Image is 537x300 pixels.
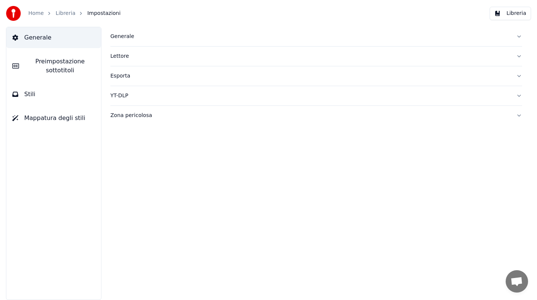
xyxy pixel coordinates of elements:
[490,7,531,20] button: Libreria
[24,114,85,123] span: Mappatura degli stili
[110,86,522,105] button: YT-DLP
[25,57,95,75] span: Preimpostazione sottotitoli
[506,270,528,293] a: Aprire la chat
[110,92,510,100] div: YT-DLP
[110,106,522,125] button: Zona pericolosa
[110,66,522,86] button: Esporta
[6,84,101,105] button: Stili
[6,108,101,129] button: Mappatura degli stili
[6,27,101,48] button: Generale
[110,72,510,80] div: Esporta
[24,33,51,42] span: Generale
[110,53,510,60] div: Lettore
[28,10,44,17] a: Home
[24,90,35,99] span: Stili
[56,10,75,17] a: Libreria
[110,47,522,66] button: Lettore
[28,10,120,17] nav: breadcrumb
[110,33,510,40] div: Generale
[6,51,101,81] button: Preimpostazione sottotitoli
[110,112,510,119] div: Zona pericolosa
[87,10,120,17] span: Impostazioni
[6,6,21,21] img: youka
[110,27,522,46] button: Generale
